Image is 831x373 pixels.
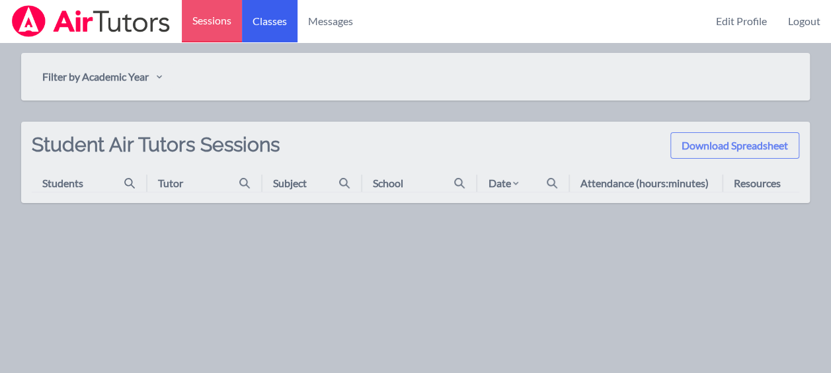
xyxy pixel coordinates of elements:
[580,175,709,191] div: Attendance (hours:minutes)
[42,175,83,191] div: Students
[373,175,403,191] div: School
[734,175,781,191] div: Resources
[158,175,183,191] div: Tutor
[670,132,799,159] button: Download Spreadsheet
[488,175,521,191] div: Date
[32,63,173,90] button: Filter by Academic Year
[273,175,307,191] div: Subject
[308,13,353,29] span: Messages
[32,132,280,175] h2: Student Air Tutors Sessions
[11,5,171,37] img: Airtutors Logo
